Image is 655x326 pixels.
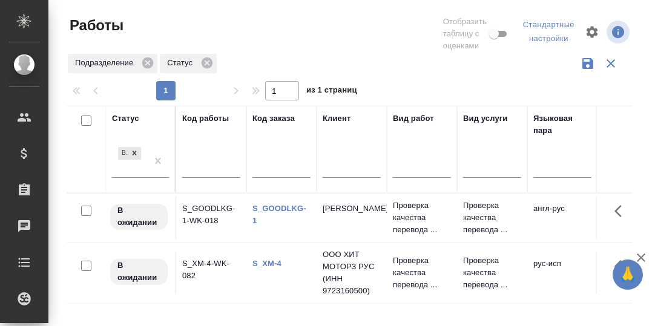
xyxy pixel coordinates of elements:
div: Статус [112,112,139,125]
span: Работы [67,16,123,35]
p: ООО ХИТ МОТОРЗ РУС (ИНН 9723160500) [323,249,381,297]
div: Статус [160,54,217,73]
div: Языковая пара [533,112,591,137]
td: S_XM-4-WK-082 [176,252,246,294]
p: Подразделение [75,57,137,69]
div: Подразделение [68,54,157,73]
p: В ожидании [117,259,160,284]
p: Статус [167,57,197,69]
p: Проверка качества перевода ... [463,255,521,291]
span: из 1 страниц [306,83,357,100]
div: Исполнитель назначен, приступать к работе пока рано [109,203,169,231]
td: S_GOODLKG-1-WK-018 [176,197,246,239]
div: Код заказа [252,112,295,125]
button: Здесь прячутся важные кнопки [607,197,636,226]
span: 🙏 [617,262,638,287]
span: Отобразить таблицу с оценками [443,16,487,52]
td: рус-исп [527,252,597,294]
p: Проверка качества перевода ... [463,200,521,236]
div: split button [520,16,578,48]
button: Сбросить фильтры [599,52,622,75]
span: Настроить таблицу [578,18,607,47]
div: Вид услуги [463,112,508,125]
button: Сохранить фильтры [576,52,599,75]
span: Посмотреть информацию [607,21,632,44]
a: S_XM-4 [252,259,281,268]
div: В ожидании [118,147,128,160]
a: S_GOODLKG-1 [252,204,306,225]
button: Здесь прячутся важные кнопки [607,252,636,281]
p: [PERSON_NAME] [323,203,381,215]
div: В ожидании [117,146,142,161]
p: Проверка качества перевода ... [393,200,451,236]
td: англ-рус [527,197,597,239]
p: Проверка качества перевода ... [393,255,451,291]
div: Вид работ [393,112,434,125]
p: В ожидании [117,204,160,229]
button: 🙏 [613,259,643,290]
div: Код работы [182,112,229,125]
div: Клиент [323,112,351,125]
div: Исполнитель назначен, приступать к работе пока рано [109,258,169,286]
